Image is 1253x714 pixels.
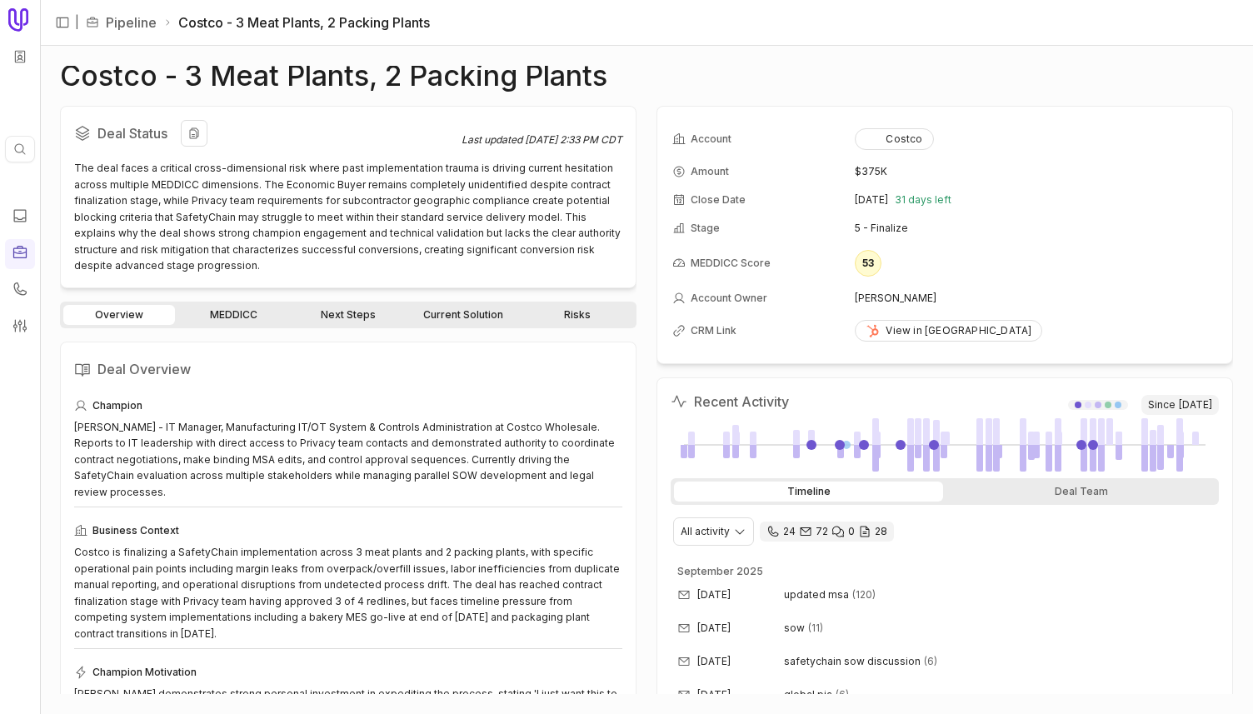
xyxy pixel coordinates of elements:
[525,133,622,146] time: [DATE] 2:33 PM CDT
[1179,398,1212,412] time: [DATE]
[855,193,888,207] time: [DATE]
[74,396,622,416] div: Champion
[407,305,519,325] a: Current Solution
[74,160,622,274] div: The deal faces a critical cross-dimensional risk where past implementation trauma is driving curr...
[855,285,1217,312] td: [PERSON_NAME]
[697,588,731,602] time: [DATE]
[836,688,849,702] span: 6 emails in thread
[74,521,622,541] div: Business Context
[7,44,32,69] button: Workspace
[808,622,823,635] span: 11 emails in thread
[677,565,763,577] time: September 2025
[74,544,622,642] div: Costco is finalizing a SafetyChain implementation across 3 meat plants and 2 packing plants, with...
[855,320,1042,342] a: View in [GEOGRAPHIC_DATA]
[74,356,622,382] h2: Deal Overview
[691,165,729,178] span: Amount
[691,193,746,207] span: Close Date
[74,419,622,501] div: [PERSON_NAME] - IT Manager, Manufacturing IT/OT System & Controls Administration at Costco Wholes...
[691,324,736,337] span: CRM Link
[855,128,933,150] button: Costco
[522,305,633,325] a: Risks
[462,133,622,147] div: Last updated
[674,482,943,502] div: Timeline
[855,250,881,277] div: 53
[784,588,849,602] span: updated msa
[784,688,832,702] span: global pia
[63,305,175,325] a: Overview
[292,305,404,325] a: Next Steps
[697,688,731,702] time: [DATE]
[946,482,1216,502] div: Deal Team
[178,305,290,325] a: MEDDICC
[866,324,1031,337] div: View in [GEOGRAPHIC_DATA]
[671,392,789,412] h2: Recent Activity
[852,588,876,602] span: 120 emails in thread
[60,66,607,86] h1: Costco - 3 Meat Plants, 2 Packing Plants
[866,132,922,146] div: Costco
[75,12,79,32] span: |
[691,222,720,235] span: Stage
[784,655,921,668] span: safetychain sow discussion
[697,655,731,668] time: [DATE]
[74,662,622,682] div: Champion Motivation
[691,292,767,305] span: Account Owner
[691,132,731,146] span: Account
[50,10,75,35] button: Expand sidebar
[163,12,430,32] li: Costco - 3 Meat Plants, 2 Packing Plants
[1141,395,1219,415] span: Since
[74,120,462,147] h2: Deal Status
[760,522,894,542] div: 24 calls and 72 email threads
[855,158,1217,185] td: $375K
[924,655,937,668] span: 6 emails in thread
[691,257,771,270] span: MEDDICC Score
[855,215,1217,242] td: 5 - Finalize
[106,12,157,32] a: Pipeline
[895,193,951,207] span: 31 days left
[784,622,805,635] span: sow
[697,622,731,635] time: [DATE]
